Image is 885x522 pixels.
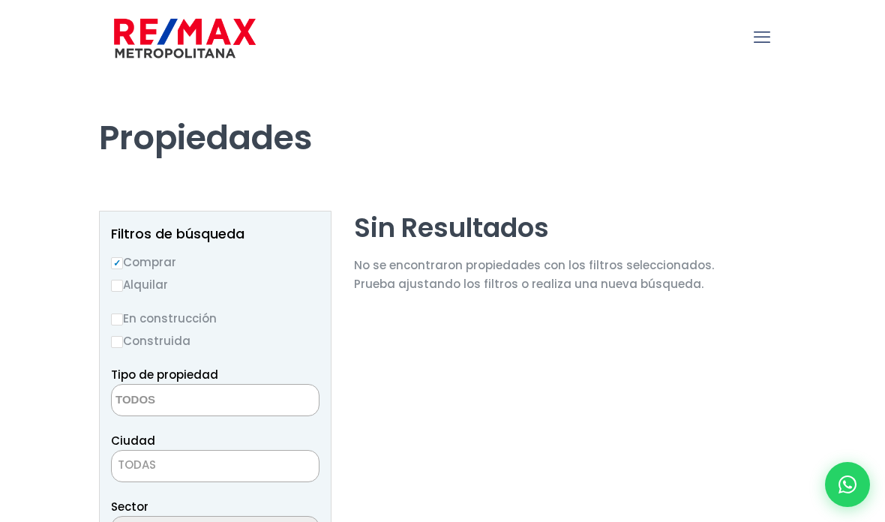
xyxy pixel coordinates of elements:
span: Ciudad [111,433,155,448]
p: No se encontraron propiedades con los filtros seleccionados. Prueba ajustando los filtros o reali... [354,256,714,293]
h2: Filtros de búsqueda [111,226,319,241]
label: Construida [111,331,319,350]
a: mobile menu [749,25,775,50]
input: Comprar [111,257,123,269]
span: Sector [111,499,148,514]
label: Comprar [111,253,319,271]
input: Alquilar [111,280,123,292]
h1: Propiedades [99,76,786,158]
label: En construcción [111,309,319,328]
img: remax-metropolitana-logo [114,16,256,61]
textarea: Search [112,385,257,417]
h2: Sin Resultados [354,211,714,244]
span: TODAS [112,454,319,475]
span: Tipo de propiedad [111,367,218,382]
span: TODAS [118,457,156,472]
span: TODAS [111,450,319,482]
input: Construida [111,336,123,348]
input: En construcción [111,313,123,325]
label: Alquilar [111,275,319,294]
